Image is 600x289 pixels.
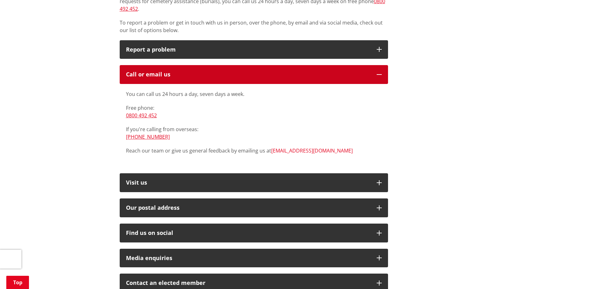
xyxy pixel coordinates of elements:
[571,263,594,285] iframe: Messenger Launcher
[126,104,382,119] p: Free phone:
[126,180,370,186] p: Visit us
[126,280,370,286] p: Contact an elected member
[126,230,370,236] div: Find us on social
[120,249,388,268] button: Media enquiries
[126,125,382,141] p: If you're calling from overseas:
[120,65,388,84] button: Call or email us
[126,112,157,119] a: 0800 492 452
[126,71,370,78] div: Call or email us
[126,255,370,261] div: Media enquiries
[120,224,388,242] button: Find us on social
[126,205,370,211] h2: Our postal address
[120,198,388,217] button: Our postal address
[126,90,382,98] p: You can call us 24 hours a day, seven days a week.
[120,19,388,34] p: To report a problem or get in touch with us in person, over the phone, by email and via social me...
[126,133,170,140] a: [PHONE_NUMBER]
[126,47,370,53] p: Report a problem
[126,147,382,154] p: Reach our team or give us general feedback by emailing us at
[120,40,388,59] button: Report a problem
[271,147,353,154] a: [EMAIL_ADDRESS][DOMAIN_NAME]
[6,276,29,289] a: Top
[120,173,388,192] button: Visit us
